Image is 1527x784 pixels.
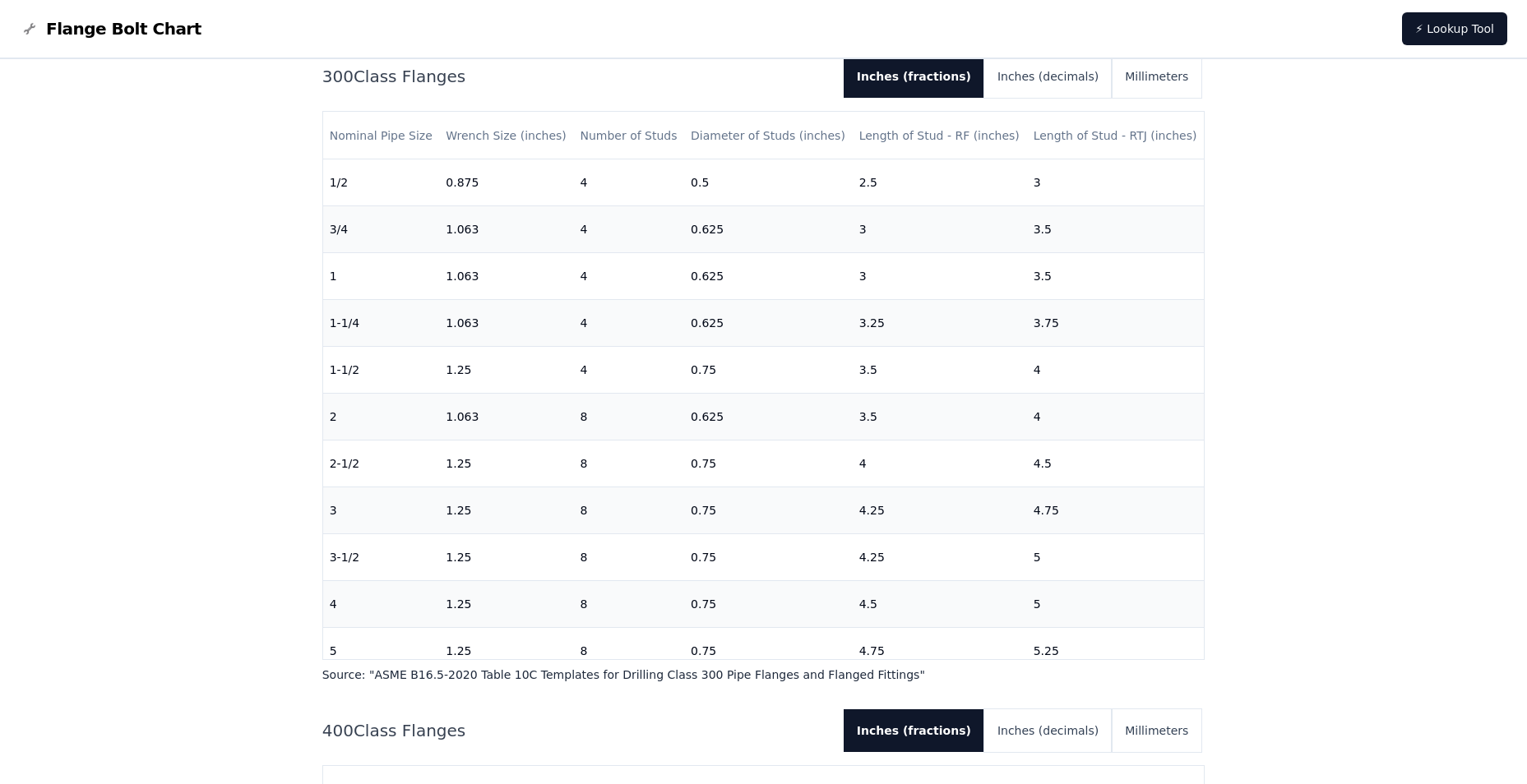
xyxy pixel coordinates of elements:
td: 4.25 [853,533,1027,580]
td: 5 [1027,580,1205,627]
td: 3.5 [853,346,1027,393]
button: Inches (fractions) [844,709,984,752]
button: Inches (decimals) [984,55,1112,98]
td: 1/2 [323,159,440,205]
td: 0.75 [684,440,853,487]
td: 0.5 [684,159,853,205]
th: Length of Stud - RTJ (inches) [1027,112,1205,159]
td: 0.625 [684,299,853,346]
td: 4.75 [853,627,1027,674]
td: 4 [1027,393,1205,440]
button: Inches (fractions) [844,55,984,98]
td: 1.25 [439,580,573,627]
td: 1-1/2 [323,346,440,393]
td: 5 [1027,533,1205,580]
td: 5.25 [1027,627,1205,674]
td: 4 [323,580,440,627]
button: Inches (decimals) [984,709,1112,752]
td: 2 [323,393,440,440]
th: Number of Studs [573,112,684,159]
a: ⚡ Lookup Tool [1402,12,1507,45]
td: 3 [853,252,1027,299]
td: 8 [573,487,684,533]
td: 0.75 [684,346,853,393]
td: 1 [323,252,440,299]
td: 1.25 [439,533,573,580]
td: 0.625 [684,205,853,252]
th: Length of Stud - RF (inches) [853,112,1027,159]
th: Diameter of Studs (inches) [684,112,853,159]
td: 2-1/2 [323,440,440,487]
td: 3.25 [853,299,1027,346]
td: 1.25 [439,627,573,674]
td: 2.5 [853,159,1027,205]
td: 3.5 [853,393,1027,440]
td: 0.625 [684,252,853,299]
td: 3-1/2 [323,533,440,580]
td: 1.25 [439,440,573,487]
td: 4 [1027,346,1205,393]
a: Flange Bolt Chart LogoFlange Bolt Chart [20,17,201,40]
td: 0.75 [684,533,853,580]
td: 8 [573,580,684,627]
td: 3.75 [1027,299,1205,346]
td: 0.75 [684,487,853,533]
td: 3 [323,487,440,533]
td: 4 [853,440,1027,487]
td: 3.5 [1027,205,1205,252]
td: 1.25 [439,346,573,393]
td: 1.063 [439,252,573,299]
td: 4 [573,205,684,252]
td: 0.75 [684,580,853,627]
td: 0.875 [439,159,573,205]
td: 8 [573,627,684,674]
td: 3 [853,205,1027,252]
th: Wrench Size (inches) [439,112,573,159]
button: Millimeters [1112,55,1201,98]
td: 1.063 [439,205,573,252]
p: Source: " ASME B16.5-2020 Table 10C Templates for Drilling Class 300 Pipe Flanges and Flanged Fit... [322,666,1205,683]
td: 1.063 [439,299,573,346]
td: 8 [573,393,684,440]
h2: 300 Class Flanges [322,65,831,88]
td: 3.5 [1027,252,1205,299]
td: 8 [573,533,684,580]
td: 4.5 [1027,440,1205,487]
img: Flange Bolt Chart Logo [20,19,39,39]
td: 1.25 [439,487,573,533]
td: 4.25 [853,487,1027,533]
th: Nominal Pipe Size [323,112,440,159]
td: 0.625 [684,393,853,440]
td: 4 [573,252,684,299]
h2: 400 Class Flanges [322,719,831,742]
span: Flange Bolt Chart [46,17,201,40]
td: 1.063 [439,393,573,440]
td: 5 [323,627,440,674]
td: 3/4 [323,205,440,252]
td: 4.75 [1027,487,1205,533]
td: 4 [573,159,684,205]
td: 0.75 [684,627,853,674]
button: Millimeters [1112,709,1201,752]
td: 4 [573,299,684,346]
td: 1-1/4 [323,299,440,346]
td: 4.5 [853,580,1027,627]
td: 4 [573,346,684,393]
td: 8 [573,440,684,487]
td: 3 [1027,159,1205,205]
